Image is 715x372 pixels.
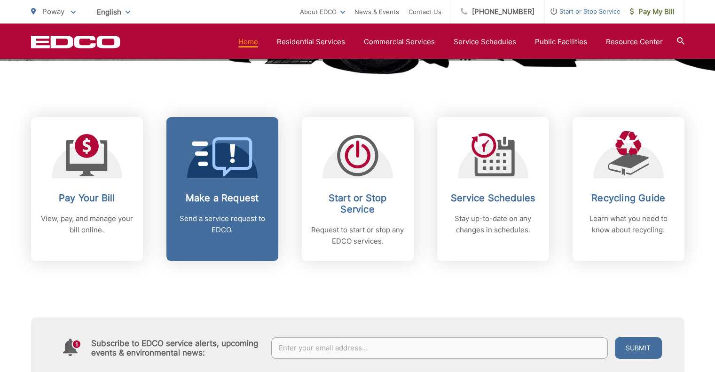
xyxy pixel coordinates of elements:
[40,213,134,236] p: View, pay, and manage your bill online.
[437,117,549,261] a: Service Schedules Stay up-to-date on any changes in schedules.
[238,36,258,47] a: Home
[311,192,404,215] h2: Start or Stop Service
[454,36,516,47] a: Service Schedules
[606,36,663,47] a: Resource Center
[300,6,345,17] a: About EDCO
[582,213,675,236] p: Learn what you need to know about recycling.
[166,117,278,261] a: Make a Request Send a service request to EDCO.
[176,192,269,204] h2: Make a Request
[176,213,269,236] p: Send a service request to EDCO.
[40,192,134,204] h2: Pay Your Bill
[277,36,345,47] a: Residential Services
[90,4,137,20] span: English
[354,6,399,17] a: News & Events
[630,6,675,17] span: Pay My Bill
[615,337,662,359] button: Submit
[535,36,587,47] a: Public Facilities
[409,6,441,17] a: Contact Us
[91,339,262,357] h4: Subscribe to EDCO service alerts, upcoming events & environmental news:
[31,117,143,261] a: Pay Your Bill View, pay, and manage your bill online.
[447,192,540,204] h2: Service Schedules
[364,36,435,47] a: Commercial Services
[447,213,540,236] p: Stay up-to-date on any changes in schedules.
[31,35,120,48] a: EDCD logo. Return to the homepage.
[582,192,675,204] h2: Recycling Guide
[573,117,684,261] a: Recycling Guide Learn what you need to know about recycling.
[271,337,608,359] input: Enter your email address...
[311,224,404,247] p: Request to start or stop any EDCO services.
[42,7,64,16] span: Poway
